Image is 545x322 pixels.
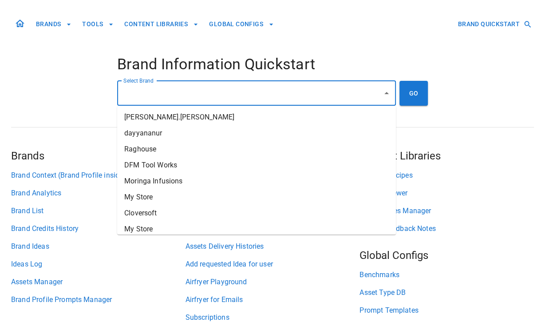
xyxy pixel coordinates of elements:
[79,16,117,32] button: TOOLS
[359,248,534,262] h5: Global Configs
[359,149,534,163] h5: Content Libraries
[399,81,428,106] button: GO
[205,16,277,32] button: GLOBAL CONFIGS
[117,109,396,125] li: [PERSON_NAME].[PERSON_NAME]
[117,205,396,221] li: Cloversoft
[186,259,360,270] a: Add requested Idea for user
[123,77,154,84] label: Select Brand
[11,259,186,270] a: Ideas Log
[359,206,534,216] a: Global Notes Manager
[359,170,534,181] a: Concept Recipes
[117,125,396,141] li: dayyananur
[117,141,396,157] li: Raghouse
[359,287,534,298] a: Asset Type DB
[186,277,360,287] a: Airfryer Playground
[186,294,360,305] a: Airfryer for Emails
[11,241,186,252] a: Brand Ideas
[359,305,534,316] a: Prompt Templates
[454,16,534,32] button: BRAND QUICKSTART
[359,223,534,234] a: Airfryer Feedback Notes
[11,188,186,199] a: Brand Analytics
[11,206,186,216] a: Brand List
[186,241,360,252] a: Assets Delivery Histories
[380,87,393,99] button: Close
[117,221,396,237] li: My Store
[359,188,534,199] a: Product Viewer
[32,16,75,32] button: BRANDS
[117,173,396,189] li: Moringa Infusions
[117,189,396,205] li: My Store
[121,16,202,32] button: CONTENT LIBRARIES
[11,277,186,287] a: Assets Manager
[11,149,186,163] h5: Brands
[11,294,186,305] a: Brand Profile Prompts Manager
[359,270,534,280] a: Benchmarks
[11,223,186,234] a: Brand Credits History
[117,55,428,74] h4: Brand Information Quickstart
[11,170,186,181] a: Brand Context (Brand Profile inside)
[117,157,396,173] li: DFM Tool Works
